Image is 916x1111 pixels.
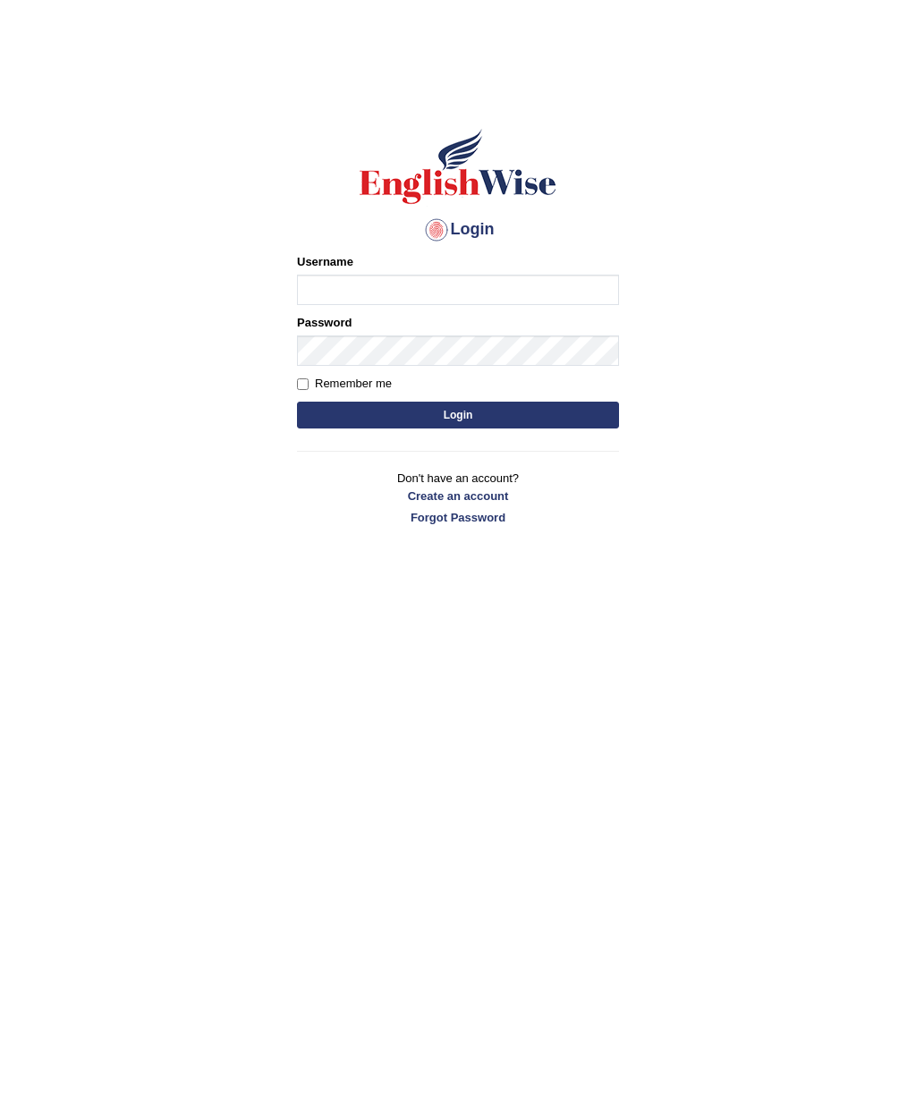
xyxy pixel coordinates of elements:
h4: Login [297,216,619,244]
label: Password [297,314,352,331]
button: Login [297,402,619,428]
label: Remember me [297,375,392,393]
a: Forgot Password [297,509,619,526]
img: Logo of English Wise sign in for intelligent practice with AI [356,126,560,207]
label: Username [297,253,353,270]
p: Don't have an account? [297,470,619,525]
a: Create an account [297,488,619,505]
input: Remember me [297,378,309,390]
